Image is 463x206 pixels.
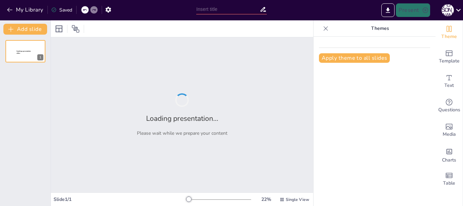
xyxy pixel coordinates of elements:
h2: Loading presentation... [146,114,218,123]
span: Single View [286,197,309,202]
div: 22 % [258,196,274,203]
div: Layout [54,23,64,34]
span: Table [443,180,455,187]
input: Insert title [196,4,260,14]
span: Position [72,25,80,33]
p: Themes [331,20,429,37]
button: Apply theme to all slides [319,53,390,63]
p: Please wait while we prepare your content [137,130,227,136]
div: 1 [37,54,43,60]
div: Get real-time input from your audience [436,94,463,118]
div: Add a table [436,167,463,191]
button: Present [396,3,430,17]
span: Questions [438,106,460,114]
span: Media [443,131,456,138]
div: Add ready made slides [436,45,463,69]
span: Theme [441,33,457,40]
div: О [PERSON_NAME] [442,4,454,16]
div: Change the overall theme [436,20,463,45]
div: Saved [51,7,72,13]
div: Add images, graphics, shapes or video [436,118,463,143]
div: Add text boxes [436,69,463,94]
div: Slide 1 / 1 [54,196,186,203]
div: Add charts and graphs [436,143,463,167]
div: 1 [5,40,45,62]
span: Text [444,82,454,89]
button: О [PERSON_NAME] [442,3,454,17]
button: Add slide [3,24,47,35]
span: Template [439,57,460,65]
button: Export to PowerPoint [381,3,395,17]
button: My Library [5,4,46,15]
span: Sendsteps presentation editor [17,51,31,54]
span: Charts [442,156,456,164]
